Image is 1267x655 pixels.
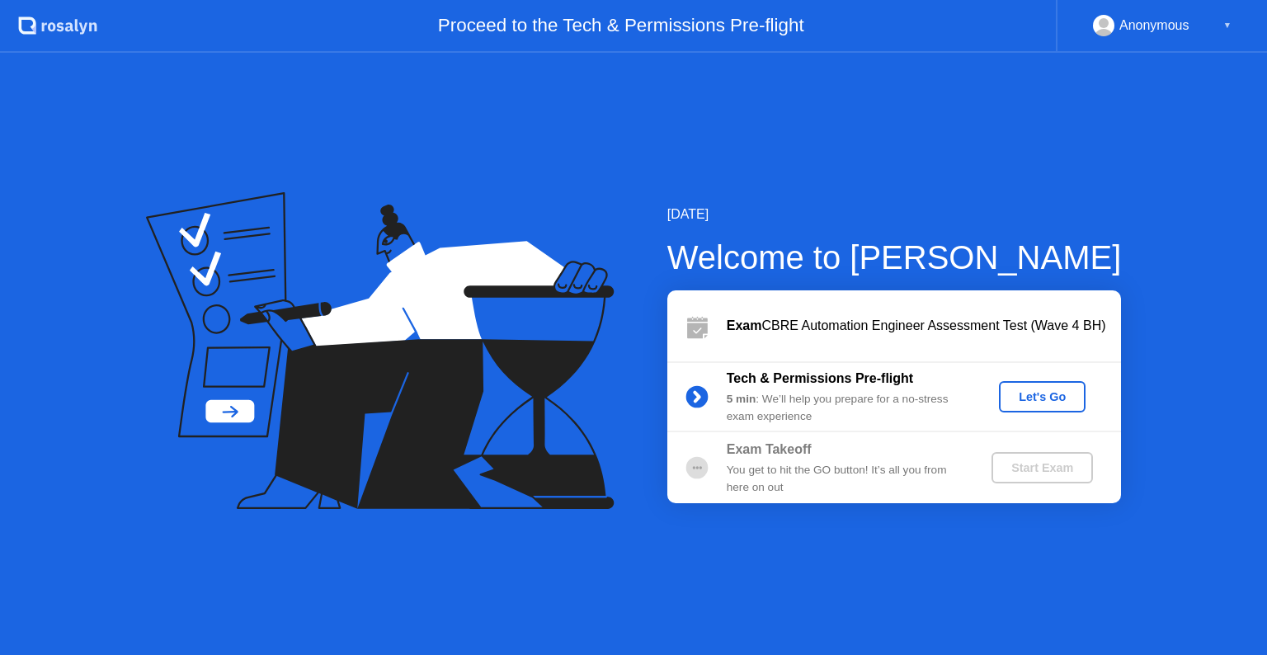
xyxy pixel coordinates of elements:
div: You get to hit the GO button! It’s all you from here on out [727,462,964,496]
button: Start Exam [991,452,1093,483]
div: ▼ [1223,15,1232,36]
b: 5 min [727,393,756,405]
div: Welcome to [PERSON_NAME] [667,233,1122,282]
div: [DATE] [667,205,1122,224]
div: Anonymous [1119,15,1189,36]
button: Let's Go [999,381,1086,412]
div: Let's Go [1006,390,1079,403]
b: Tech & Permissions Pre-flight [727,371,913,385]
div: CBRE Automation Engineer Assessment Test (Wave 4 BH) [727,316,1121,336]
b: Exam [727,318,762,332]
b: Exam Takeoff [727,442,812,456]
div: Start Exam [998,461,1086,474]
div: : We’ll help you prepare for a no-stress exam experience [727,391,964,425]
